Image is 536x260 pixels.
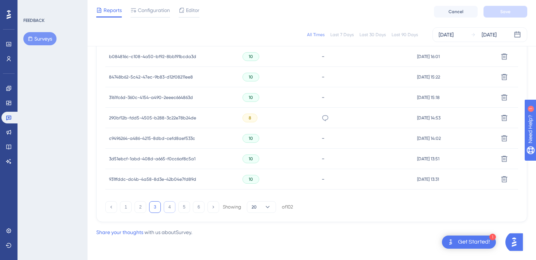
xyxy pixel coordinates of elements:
span: 10 [249,176,253,182]
button: Save [483,6,527,18]
span: 20 [252,204,257,210]
button: 20 [247,201,276,213]
div: - [322,94,410,101]
div: Last 7 Days [330,32,354,38]
span: [DATE] 14:53 [417,115,440,121]
button: 3 [149,201,161,213]
span: 10 [249,156,253,162]
div: Showing [223,204,241,210]
span: 10 [249,54,253,60]
div: with us about Survey . [96,228,192,237]
div: FEEDBACK [23,18,44,23]
span: 84748b62-5c42-47ec-9b83-d12f08211ee8 [109,74,193,80]
button: Surveys [23,32,57,45]
button: 2 [135,201,146,213]
div: - [322,155,410,162]
span: 290bf12b-fdd5-4505-b288-3c22e78b24de [109,115,196,121]
span: [DATE] 13:31 [417,176,439,182]
span: Cancel [448,9,463,15]
div: [DATE] [439,30,454,39]
span: 3d51ebcf-1abd-408d-a665-f0cc6af8c5a1 [109,156,195,162]
button: 5 [178,201,190,213]
a: Share your thoughts [96,229,143,235]
span: Need Help? [17,2,46,11]
div: - [322,73,410,80]
span: [DATE] 16:01 [417,54,440,60]
span: 10 [249,95,253,100]
span: 10 [249,135,253,141]
div: All Times [307,32,325,38]
span: Configuration [138,6,170,15]
span: [DATE] 15:18 [417,95,440,100]
span: 8 [249,115,251,121]
div: - [322,53,410,60]
button: 1 [120,201,132,213]
button: Cancel [434,6,478,18]
span: Editor [186,6,199,15]
span: [DATE] 14:02 [417,135,441,141]
div: Last 30 Days [360,32,386,38]
span: 10 [249,74,253,80]
div: Last 90 Days [392,32,418,38]
span: [DATE] 13:51 [417,156,439,162]
button: 4 [164,201,175,213]
iframe: UserGuiding AI Assistant Launcher [505,231,527,253]
div: Get Started! [458,238,490,246]
span: b084816c-c108-4a50-bf92-8bb191bcda3d [109,54,196,60]
span: 3161fc6d-360c-4154-a490-2eeec664863d [109,95,193,100]
div: - [322,135,410,142]
div: of 102 [282,204,293,210]
span: [DATE] 15:22 [417,74,440,80]
span: Reports [104,6,122,15]
span: 931ffddc-dc4b-4a58-8d3e-42b04e7fd89d [109,176,196,182]
button: 6 [193,201,205,213]
img: launcher-image-alternative-text [446,238,455,246]
div: 1 [51,4,53,9]
div: [DATE] [482,30,497,39]
div: - [322,176,410,183]
div: 1 [489,234,496,240]
span: c9496264-a486-4215-8dbd-cefd8aef533c [109,135,195,141]
div: Open Get Started! checklist, remaining modules: 1 [442,236,496,249]
span: Save [500,9,510,15]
